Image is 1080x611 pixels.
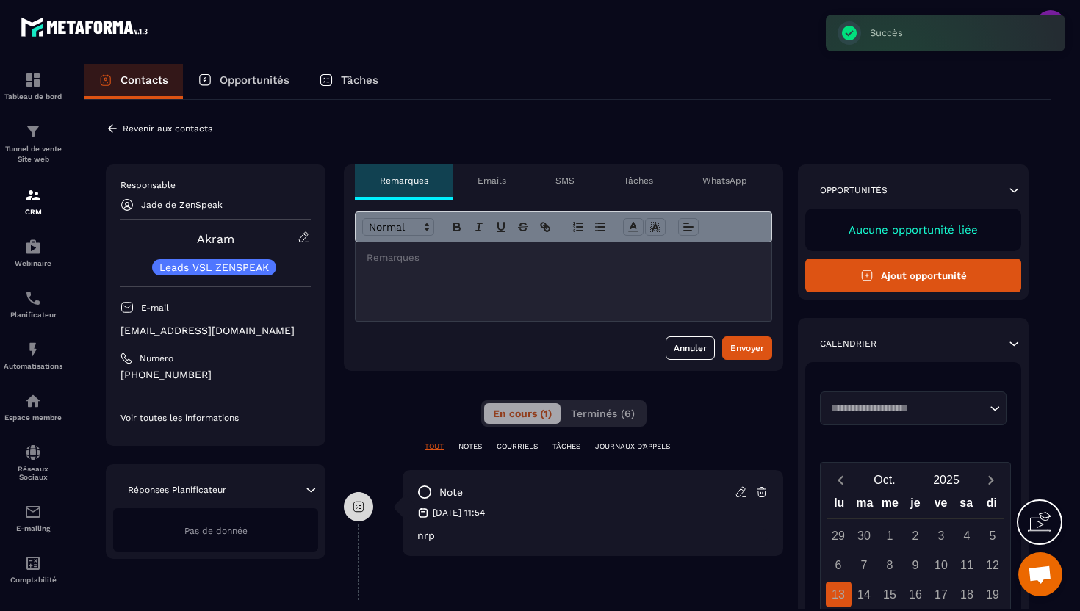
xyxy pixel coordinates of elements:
[903,552,929,578] div: 9
[425,441,444,452] p: TOUT
[417,529,768,541] p: nrp
[903,493,929,518] div: je
[980,582,1006,607] div: 19
[341,73,378,87] p: Tâches
[722,336,772,360] button: Envoyer
[4,433,62,492] a: social-networksocial-networkRéseaux Sociaux
[380,175,428,187] p: Remarques
[852,523,877,549] div: 30
[183,64,304,99] a: Opportunités
[928,493,954,518] div: ve
[915,467,977,493] button: Open years overlay
[24,444,42,461] img: social-network
[903,523,929,549] div: 2
[852,582,877,607] div: 14
[4,362,62,370] p: Automatisations
[826,582,852,607] div: 13
[929,552,954,578] div: 10
[478,175,506,187] p: Emails
[21,13,153,40] img: logo
[820,184,888,196] p: Opportunités
[562,403,644,424] button: Terminés (6)
[1018,552,1062,596] div: Ouvrir le chat
[184,526,248,536] span: Pas de donnée
[24,392,42,410] img: automations
[929,582,954,607] div: 17
[877,582,903,607] div: 15
[120,412,311,424] p: Voir toutes les informations
[4,259,62,267] p: Webinaire
[555,175,575,187] p: SMS
[497,441,538,452] p: COURRIELS
[702,175,747,187] p: WhatsApp
[4,93,62,101] p: Tableau de bord
[4,576,62,584] p: Comptabilité
[977,470,1004,490] button: Next month
[4,144,62,164] p: Tunnel de vente Site web
[929,523,954,549] div: 3
[304,64,393,99] a: Tâches
[877,552,903,578] div: 8
[140,352,173,364] p: Numéro
[4,227,62,278] a: automationsautomationsWebinaire
[827,493,852,518] div: lu
[4,330,62,381] a: automationsautomationsAutomatisations
[595,441,670,452] p: JOURNAUX D'APPELS
[24,187,42,204] img: formation
[4,278,62,330] a: schedulerschedulerPlanificateur
[979,493,1004,518] div: di
[954,523,980,549] div: 4
[852,552,877,578] div: 7
[666,336,715,360] button: Annuler
[852,493,878,518] div: ma
[877,523,903,549] div: 1
[4,208,62,216] p: CRM
[954,493,979,518] div: sa
[4,543,62,595] a: accountantaccountantComptabilité
[433,507,485,518] p: [DATE] 11:54
[128,484,226,496] p: Réponses Planificateur
[552,441,580,452] p: TÂCHES
[197,232,234,246] a: Akram
[120,179,311,191] p: Responsable
[4,311,62,319] p: Planificateur
[4,60,62,112] a: formationformationTableau de bord
[4,176,62,227] a: formationformationCRM
[123,123,212,134] p: Revenir aux contacts
[24,503,42,521] img: email
[24,341,42,358] img: automations
[493,408,552,419] span: En cours (1)
[4,413,62,422] p: Espace membre
[903,582,929,607] div: 16
[826,523,852,549] div: 29
[458,441,482,452] p: NOTES
[820,338,876,350] p: Calendrier
[826,401,986,416] input: Search for option
[220,73,289,87] p: Opportunités
[84,64,183,99] a: Contacts
[4,524,62,532] p: E-mailing
[120,73,168,87] p: Contacts
[980,523,1006,549] div: 5
[624,175,653,187] p: Tâches
[980,552,1006,578] div: 12
[4,112,62,176] a: formationformationTunnel de vente Site web
[877,493,903,518] div: me
[141,200,223,210] p: Jade de ZenSpeak
[120,324,311,338] p: [EMAIL_ADDRESS][DOMAIN_NAME]
[4,465,62,481] p: Réseaux Sociaux
[954,582,980,607] div: 18
[24,238,42,256] img: automations
[854,467,915,493] button: Open months overlay
[24,123,42,140] img: formation
[826,552,852,578] div: 6
[4,492,62,543] a: emailemailE-mailing
[141,302,169,314] p: E-mail
[4,381,62,433] a: automationsautomationsEspace membre
[159,262,269,272] p: Leads VSL ZENSPEAK
[827,470,854,490] button: Previous month
[24,71,42,89] img: formation
[820,391,1007,425] div: Search for option
[820,223,1007,236] p: Aucune opportunité liée
[484,403,561,424] button: En cours (1)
